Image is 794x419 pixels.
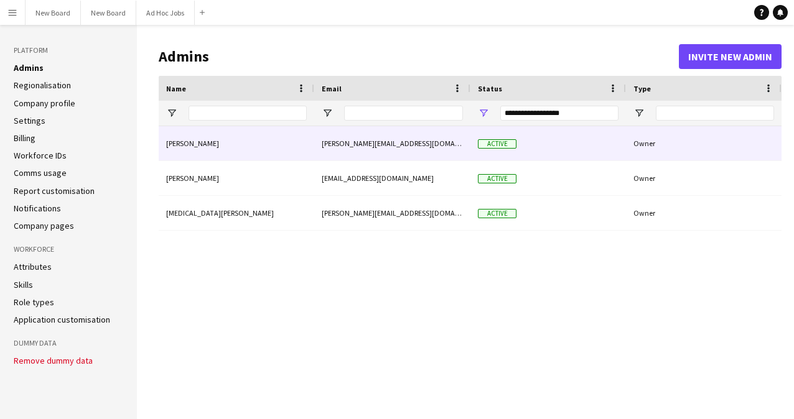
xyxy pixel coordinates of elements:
[14,150,67,161] a: Workforce IDs
[14,203,61,214] a: Notifications
[159,47,679,66] h1: Admins
[14,45,123,56] h3: Platform
[14,132,35,144] a: Billing
[626,161,782,195] div: Owner
[679,44,782,69] button: Invite new admin
[159,126,314,160] div: [PERSON_NAME]
[14,80,71,91] a: Regionalisation
[314,161,470,195] div: [EMAIL_ADDRESS][DOMAIN_NAME]
[14,244,123,255] h3: Workforce
[314,196,470,230] div: [PERSON_NAME][EMAIL_ADDRESS][DOMAIN_NAME]
[14,297,54,308] a: Role types
[26,1,81,25] button: New Board
[478,174,516,183] span: Active
[189,106,307,121] input: Name Filter Input
[14,279,33,290] a: Skills
[314,126,470,160] div: [PERSON_NAME][EMAIL_ADDRESS][DOMAIN_NAME]
[14,115,45,126] a: Settings
[14,98,75,109] a: Company profile
[626,196,782,230] div: Owner
[14,185,95,196] a: Report customisation
[159,196,314,230] div: [MEDICAL_DATA][PERSON_NAME]
[633,108,645,119] button: Open Filter Menu
[14,220,74,231] a: Company pages
[81,1,136,25] button: New Board
[478,139,516,149] span: Active
[633,84,651,93] span: Type
[14,356,93,366] button: Remove dummy data
[14,167,67,178] a: Comms usage
[626,126,782,160] div: Owner
[166,108,177,119] button: Open Filter Menu
[478,108,489,119] button: Open Filter Menu
[478,209,516,218] span: Active
[14,62,44,73] a: Admins
[322,108,333,119] button: Open Filter Menu
[14,314,110,325] a: Application customisation
[166,84,186,93] span: Name
[478,84,502,93] span: Status
[159,161,314,195] div: [PERSON_NAME]
[136,1,195,25] button: Ad Hoc Jobs
[656,106,774,121] input: Type Filter Input
[344,106,463,121] input: Email Filter Input
[14,261,52,272] a: Attributes
[322,84,342,93] span: Email
[14,338,123,349] h3: Dummy Data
